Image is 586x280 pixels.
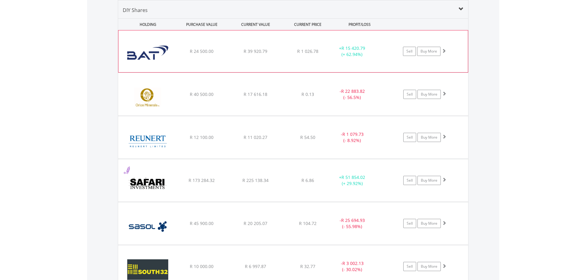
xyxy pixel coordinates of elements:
div: - (- 55.98%) [329,217,376,230]
a: Buy More [417,47,440,56]
div: + (+ 62.94%) [329,45,375,57]
span: R 25 694.93 [341,217,365,223]
span: R 6.86 [301,177,314,183]
a: Buy More [417,262,441,271]
img: EQU.ZA.BTI.png [122,38,174,71]
a: Sell [403,90,416,99]
span: R 32.77 [300,263,315,269]
div: + (+ 29.92%) [329,174,376,187]
span: R 54.50 [300,134,315,140]
a: Sell [403,262,416,271]
a: Sell [403,133,416,142]
span: R 22 883.82 [341,88,365,94]
div: CURRENT PRICE [283,19,332,30]
span: R 1 079.73 [342,131,364,137]
img: EQU.ZA.SOL.png [121,210,174,243]
span: R 45 900.00 [190,220,213,226]
a: Buy More [417,176,441,185]
span: R 225 138.34 [242,177,269,183]
span: R 51 854.02 [341,174,365,180]
span: R 12 100.00 [190,134,213,140]
img: EQU.ZA.RLO.png [121,124,174,157]
span: R 6 997.87 [245,263,266,269]
div: - (- 30.02%) [329,260,376,273]
span: R 173 284.32 [189,177,215,183]
span: R 10 000.00 [190,263,213,269]
span: R 15 420.79 [341,45,365,51]
a: Sell [403,176,416,185]
div: - (- 8.92%) [329,131,376,144]
span: R 1 026.78 [297,48,318,54]
span: R 11 020.27 [244,134,267,140]
div: PROFIT/LOSS [333,19,386,30]
div: CURRENT VALUE [229,19,282,30]
div: - (- 56.5%) [329,88,376,101]
span: DIY Shares [123,7,148,14]
a: Sell [403,219,416,228]
a: Sell [403,47,416,56]
span: R 39 920.79 [244,48,267,54]
a: Buy More [417,90,441,99]
img: EQU.ZA.ORN.png [121,81,174,114]
span: R 20 205.07 [244,220,267,226]
span: R 0.13 [301,91,314,97]
div: HOLDING [118,19,174,30]
div: PURCHASE VALUE [176,19,228,30]
img: EQU.ZA.SAR.png [121,167,174,200]
span: R 104.72 [299,220,317,226]
a: Buy More [417,219,441,228]
span: R 17 616.18 [244,91,267,97]
span: R 24 500.00 [190,48,213,54]
span: R 3 002.13 [342,260,364,266]
a: Buy More [417,133,441,142]
span: R 40 500.00 [190,91,213,97]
